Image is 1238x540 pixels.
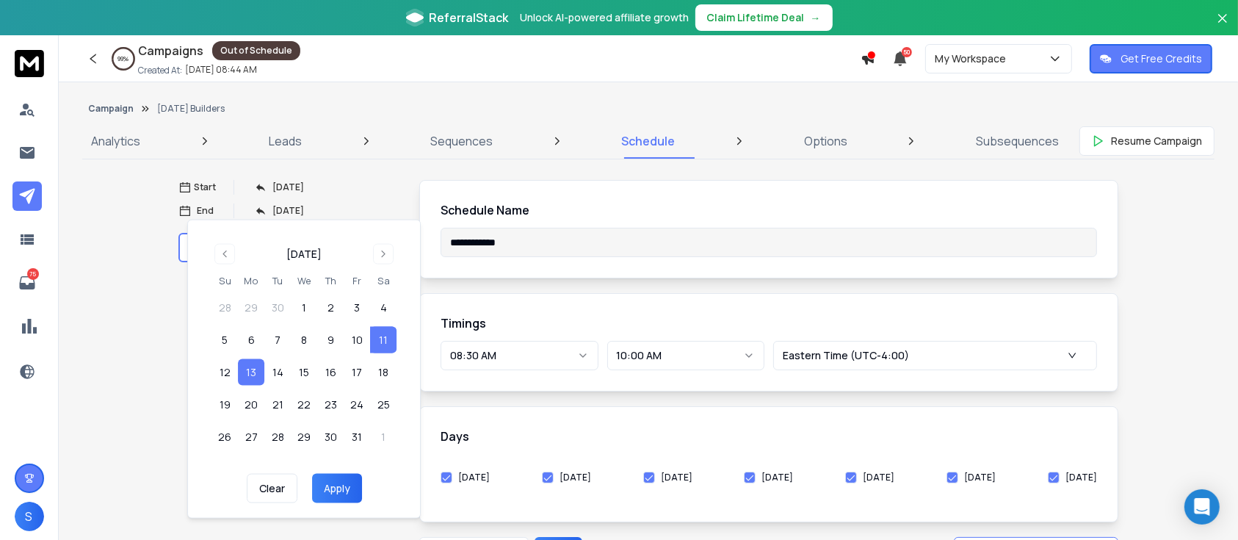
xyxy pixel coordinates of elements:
p: Options [804,132,847,150]
span: 50 [902,47,912,57]
h1: Timings [441,314,1097,332]
label: [DATE] [964,472,996,483]
button: 4 [370,295,397,321]
button: 19 [211,392,238,418]
button: 21 [264,392,291,418]
button: 25 [370,392,397,418]
p: [DATE] Builders [157,103,225,115]
button: 28 [264,424,291,450]
label: [DATE] [1065,472,1097,483]
p: Subsequences [976,132,1059,150]
button: S [15,502,44,531]
a: Sequences [421,123,502,159]
p: End [197,205,214,217]
button: 26 [211,424,238,450]
th: Thursday [317,273,344,289]
th: Friday [344,273,370,289]
p: Unlock AI-powered affiliate growth [521,10,689,25]
h1: Days [441,428,1097,445]
button: 12 [211,359,238,386]
button: 16 [317,359,344,386]
th: Saturday [370,273,397,289]
label: [DATE] [761,472,793,483]
button: Add Schedule [178,277,413,306]
button: 10:00 AM [607,341,765,370]
button: 13 [238,359,264,386]
th: Sunday [211,273,238,289]
button: Claim Lifetime Deal→ [695,4,833,31]
button: 27 [238,424,264,450]
button: Clear [247,474,297,503]
button: 29 [291,424,317,450]
p: Sequences [430,132,493,150]
button: 24 [344,392,370,418]
label: [DATE] [661,472,692,483]
button: 7 [264,327,291,353]
button: 18 [370,359,397,386]
button: Resume Campaign [1079,126,1215,156]
button: 08:30 AM [441,341,598,370]
button: 2 [317,295,344,321]
button: 30 [264,295,291,321]
button: 11 [370,327,397,353]
button: 30 [317,424,344,450]
button: Campaign [88,103,134,115]
p: [DATE] 08:44 AM [185,64,257,76]
p: Leads [269,132,302,150]
button: 10 [344,327,370,353]
button: 28 [211,295,238,321]
p: Created At: [138,65,182,76]
button: 9 [317,327,344,353]
span: ReferralStack [430,9,509,26]
a: Analytics [82,123,149,159]
button: 1 [370,424,397,450]
th: Tuesday [264,273,291,289]
button: 23 [317,392,344,418]
label: [DATE] [863,472,894,483]
p: [DATE] [272,205,304,217]
div: Out of Schedule [212,41,300,60]
div: [DATE] [286,247,322,262]
p: Start [195,181,217,193]
p: Schedule [622,132,676,150]
button: Go to previous month [214,244,235,264]
p: [DATE] [272,181,304,193]
button: Close banner [1213,9,1232,44]
a: Schedule [613,123,684,159]
label: [DATE] [560,472,591,483]
button: Apply [312,474,362,503]
button: Get Free Credits [1090,44,1212,73]
h1: Schedule Name [441,201,1097,219]
p: My Workspace [935,51,1012,66]
a: Leads [260,123,311,159]
h1: Campaigns [138,42,203,60]
div: Open Intercom Messenger [1184,489,1220,525]
button: 22 [291,392,317,418]
a: Subsequences [967,123,1068,159]
button: 3 [344,295,370,321]
p: Get Free Credits [1121,51,1202,66]
th: Monday [238,273,264,289]
button: 20 [238,392,264,418]
button: 1 [291,295,317,321]
button: 15 [291,359,317,386]
th: Wednesday [291,273,317,289]
p: Eastern Time (UTC-4:00) [783,348,915,363]
button: 5 [211,327,238,353]
a: 75 [12,268,42,298]
p: 75 [27,268,39,280]
p: Analytics [91,132,140,150]
a: Options [795,123,856,159]
button: 8 [291,327,317,353]
button: 6 [238,327,264,353]
button: Go to next month [373,244,394,264]
button: 29 [238,295,264,321]
button: 14 [264,359,291,386]
button: 31 [344,424,370,450]
p: 99 % [118,54,129,63]
button: 17 [344,359,370,386]
label: [DATE] [458,472,490,483]
span: → [811,10,821,25]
